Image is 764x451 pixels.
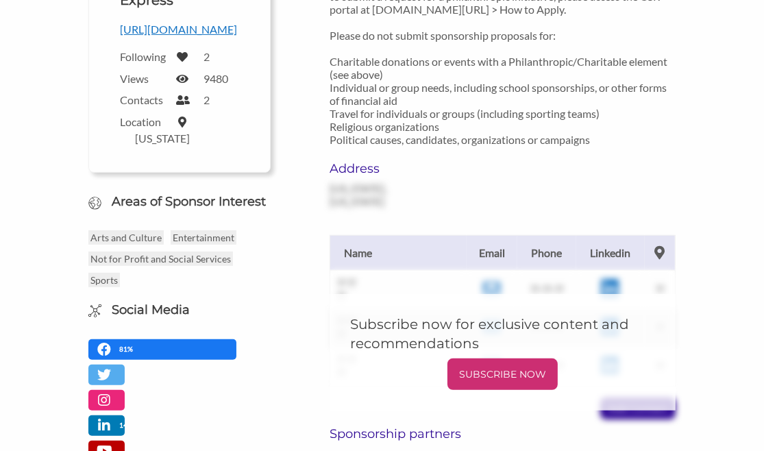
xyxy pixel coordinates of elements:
th: Linkedin [576,235,645,270]
img: Globe Icon [88,197,101,210]
img: Social Media Icon [88,304,101,317]
th: Name [330,235,467,270]
label: 9480 [204,72,228,85]
h5: Subscribe now for exclusive content and recommendations [350,315,655,353]
label: 2 [204,50,210,63]
label: Contacts [120,93,168,106]
a: SUBSCRIBE NOW [350,358,655,390]
h6: Areas of Sponsor Interest [78,193,281,210]
p: 81% [119,343,136,356]
p: SUBSCRIBE NOW [453,364,552,385]
th: Email [467,235,517,270]
label: Following [120,50,168,63]
p: Arts and Culture [88,230,164,245]
label: 2 [204,93,210,106]
th: Phone [517,235,576,270]
h6: Sponsorship partners [330,426,676,441]
p: Not for Profit and Social Services [88,252,233,266]
label: Views [120,72,168,85]
p: 14% [119,419,136,432]
h6: Address [330,161,431,176]
label: Location [120,115,168,128]
h6: Social Media [112,302,190,319]
p: [URL][DOMAIN_NAME] [120,21,239,38]
p: Entertainment [171,230,236,245]
label: [US_STATE] [135,132,190,145]
p: Sports [88,273,120,287]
